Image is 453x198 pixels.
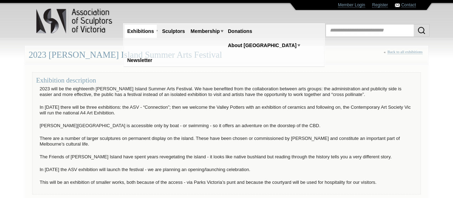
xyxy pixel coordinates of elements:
p: The Friends of [PERSON_NAME] Island have spent years revegetating the island - it looks like nati... [36,152,417,162]
a: Donations [225,25,255,38]
a: Member Login [338,2,365,8]
p: There are a number of larger sculptures on permanent display on the island. These have been chose... [36,134,417,149]
a: Exhibitions [125,25,157,38]
div: 2023 [PERSON_NAME] Island Summer Arts Festival [25,46,428,64]
img: Search [417,26,426,35]
p: This will be an exhibition of smaller works, both because of the access - via Parks Victoria’s pu... [36,178,417,187]
div: « [384,50,424,62]
p: In [DATE] the ASV exhibition will launch the festival - we are planning an opening/launching cele... [36,165,417,174]
a: Contact [401,2,416,8]
a: Sculptors [159,25,188,38]
a: Membership [188,25,223,38]
a: Register [372,2,388,8]
p: 2023 will be the eighteenth [PERSON_NAME] Island Summer Arts Festival. We have benefited from the... [36,84,417,99]
img: logo.png [36,7,114,35]
p: [PERSON_NAME][GEOGRAPHIC_DATA] is accessible only by boat - or swimming - so it offers an adventu... [36,121,417,130]
a: Newsletter [125,54,155,67]
div: Exhibition description [36,76,417,84]
a: About [GEOGRAPHIC_DATA] [225,39,299,52]
img: Contact ASV [395,4,400,7]
a: Back to all exhibitions [388,50,423,54]
p: In [DATE] there will be three exhibitions: the ASV - “Connection”; then we welcome the Valley Pot... [36,103,417,118]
